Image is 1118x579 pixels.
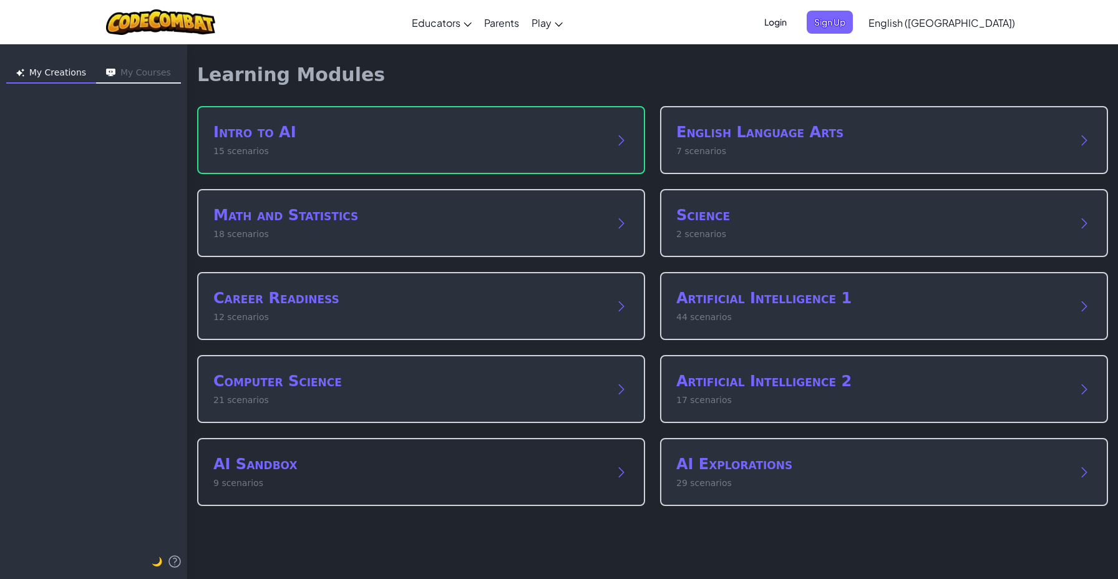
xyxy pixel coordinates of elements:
h1: Learning Modules [197,64,385,86]
h2: Artificial Intelligence 1 [676,288,1067,308]
h2: Career Readiness [213,288,604,308]
img: Icon [16,69,24,77]
h2: Science [676,205,1067,225]
p: 7 scenarios [676,145,1067,158]
button: 🌙 [152,554,162,569]
h2: AI Sandbox [213,454,604,474]
span: 🌙 [152,557,162,567]
p: 18 scenarios [213,228,604,241]
h2: English Language Arts [676,122,1067,142]
span: English ([GEOGRAPHIC_DATA]) [868,16,1015,29]
button: Login [757,11,794,34]
p: 9 scenarios [213,477,604,490]
h2: Intro to AI [213,122,604,142]
p: 29 scenarios [676,477,1067,490]
p: 17 scenarios [676,394,1067,407]
span: Play [532,16,552,29]
p: 2 scenarios [676,228,1067,241]
p: 12 scenarios [213,311,604,324]
a: Educators [406,6,478,39]
p: 44 scenarios [676,311,1067,324]
button: My Courses [96,64,181,84]
button: My Creations [6,64,96,84]
h2: Artificial Intelligence 2 [676,371,1067,391]
img: Icon [106,69,115,77]
button: Sign Up [807,11,853,34]
h2: Computer Science [213,371,604,391]
img: CodeCombat logo [106,9,215,35]
a: English ([GEOGRAPHIC_DATA]) [862,6,1021,39]
p: 21 scenarios [213,394,604,407]
a: Parents [478,6,525,39]
h2: AI Explorations [676,454,1067,474]
p: 15 scenarios [213,145,604,158]
span: Educators [412,16,460,29]
h2: Math and Statistics [213,205,604,225]
a: Play [525,6,569,39]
